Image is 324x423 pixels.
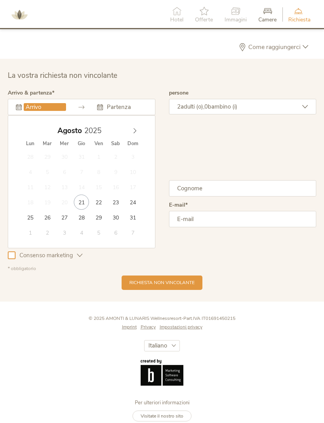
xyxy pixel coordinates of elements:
[183,315,235,321] span: Part.IVA IT01691450215
[57,210,72,225] span: Agosto 27, 2025
[40,225,55,240] span: Settembre 2, 2025
[57,195,72,210] span: Agosto 20, 2025
[160,324,202,330] a: Impostazioni privacy
[288,17,310,23] span: Richiesta
[24,103,66,111] input: Arrivo
[108,179,123,195] span: Agosto 16, 2025
[40,179,55,195] span: Agosto 12, 2025
[108,149,123,164] span: Agosto 2, 2025
[82,126,108,136] input: Year
[169,211,317,227] input: E-mail
[125,164,140,179] span: Agosto 10, 2025
[57,225,72,240] span: Settembre 3, 2025
[91,225,106,240] span: Settembre 5, 2025
[23,164,38,179] span: Agosto 4, 2025
[204,103,208,111] span: 0
[169,90,188,96] label: persone
[181,103,204,111] span: adulti (o),
[141,413,183,419] span: Visitate il nostro sito
[141,324,156,330] span: Privacy
[40,210,55,225] span: Agosto 26, 2025
[122,324,137,330] span: Imprint
[125,210,140,225] span: Agosto 31, 2025
[74,179,89,195] span: Agosto 14, 2025
[132,411,192,422] a: Visitate il nostro sito
[89,315,181,321] span: © 2025 AMONTI & LUNARIS Wellnessresort
[74,149,89,164] span: Luglio 31, 2025
[40,164,55,179] span: Agosto 5, 2025
[129,279,195,286] span: Richiesta non vincolante
[23,195,38,210] span: Agosto 18, 2025
[141,359,183,386] img: Brandnamic GmbH | Leading Hospitality Solutions
[225,17,247,23] span: Immagini
[195,17,213,23] span: Offerte
[141,324,160,330] a: Privacy
[125,195,140,210] span: Agosto 24, 2025
[8,90,54,96] label: Arrivo & partenza
[135,399,190,406] span: Per ulteriori informazioni
[22,141,39,146] span: Lun
[8,70,117,81] span: La vostra richiesta non vincolante
[91,164,106,179] span: Agosto 8, 2025
[181,315,183,321] span: -
[40,195,55,210] span: Agosto 19, 2025
[91,179,106,195] span: Agosto 15, 2025
[91,195,106,210] span: Agosto 22, 2025
[57,127,82,135] span: Agosto
[56,141,73,146] span: Mer
[125,149,140,164] span: Agosto 3, 2025
[74,225,89,240] span: Settembre 4, 2025
[39,141,56,146] span: Mar
[91,210,106,225] span: Agosto 29, 2025
[40,149,55,164] span: Luglio 29, 2025
[177,103,181,111] span: 2
[246,44,303,50] span: Come raggiungerci
[74,195,89,210] span: Agosto 21, 2025
[16,251,77,260] span: Consenso marketing
[105,103,147,111] input: Partenza
[73,141,90,146] span: Gio
[57,149,72,164] span: Luglio 30, 2025
[122,324,141,330] a: Imprint
[57,179,72,195] span: Agosto 13, 2025
[258,17,277,23] span: Camere
[108,164,123,179] span: Agosto 9, 2025
[91,149,106,164] span: Agosto 1, 2025
[23,149,38,164] span: Luglio 28, 2025
[23,225,38,240] span: Settembre 1, 2025
[125,179,140,195] span: Agosto 17, 2025
[124,141,141,146] span: Dom
[107,141,124,146] span: Sab
[169,202,188,208] label: E-mail
[108,210,123,225] span: Agosto 30, 2025
[108,195,123,210] span: Agosto 23, 2025
[90,141,107,146] span: Ven
[23,210,38,225] span: Agosto 25, 2025
[74,210,89,225] span: Agosto 28, 2025
[8,12,31,17] a: AMONTI & LUNARIS Wellnessresort
[208,103,237,111] span: bambino (i)
[57,164,72,179] span: Agosto 6, 2025
[8,3,31,26] img: AMONTI & LUNARIS Wellnessresort
[8,265,316,272] div: * obbligatorio
[108,225,123,240] span: Settembre 6, 2025
[170,17,183,23] span: Hotel
[169,180,317,197] input: Cognome
[23,179,38,195] span: Agosto 11, 2025
[74,164,89,179] span: Agosto 7, 2025
[125,225,140,240] span: Settembre 7, 2025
